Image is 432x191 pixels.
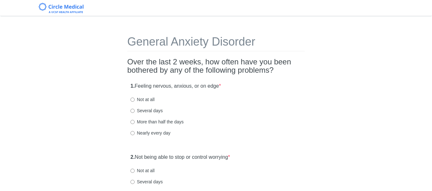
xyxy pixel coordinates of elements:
[130,96,154,103] label: Not at all
[130,98,135,102] input: Not at all
[130,154,135,160] strong: 2.
[130,107,163,114] label: Several days
[127,58,305,75] h2: Over the last 2 weeks, how often have you been bothered by any of the following problems?
[130,179,163,185] label: Several days
[130,83,135,89] strong: 1.
[130,180,135,184] input: Several days
[130,109,135,113] input: Several days
[130,131,135,135] input: Nearly every day
[127,35,305,51] h1: General Anxiety Disorder
[130,120,135,124] input: More than half the days
[130,119,184,125] label: More than half the days
[130,83,221,90] label: Feeling nervous, anxious, or on edge
[39,3,84,13] img: Circle Medical Logo
[130,154,230,161] label: Not being able to stop or control worrying
[130,169,135,173] input: Not at all
[130,167,154,174] label: Not at all
[130,130,170,136] label: Nearly every day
